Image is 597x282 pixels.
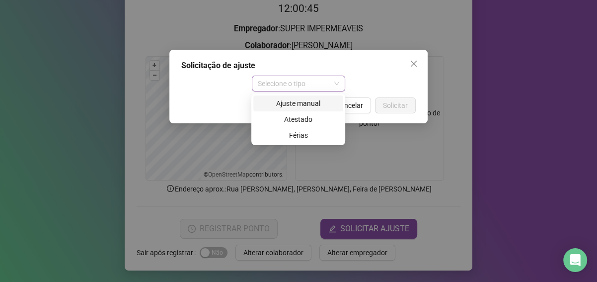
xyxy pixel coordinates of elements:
div: Ajuste manual [259,98,337,109]
div: Férias [259,130,337,141]
div: Open Intercom Messenger [563,248,587,272]
button: Solicitar [375,97,416,113]
div: Ajuste manual [253,95,343,111]
div: Solicitação de ajuste [181,60,416,72]
div: Atestado [259,114,337,125]
div: Férias [253,127,343,143]
span: Cancelar [336,100,363,111]
div: Atestado [253,111,343,127]
span: Selecione o tipo [258,76,340,91]
button: Close [406,56,422,72]
button: Cancelar [328,97,371,113]
span: close [410,60,418,68]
